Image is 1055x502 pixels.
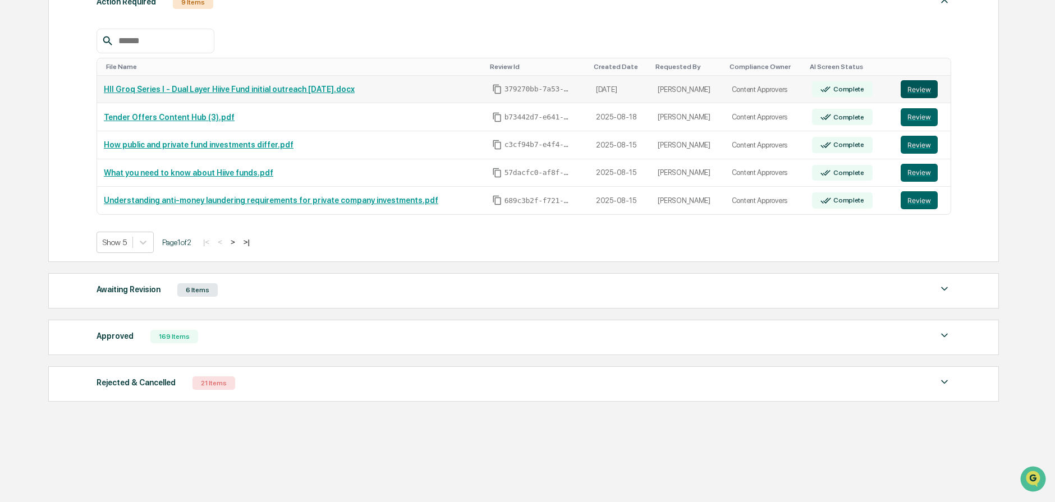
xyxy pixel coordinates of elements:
[492,112,502,122] span: Copy Id
[901,80,938,98] button: Review
[150,330,198,343] div: 169 Items
[901,136,943,154] a: Review
[725,103,806,131] td: Content Approvers
[11,164,20,173] div: 🔎
[79,190,136,199] a: Powered byPylon
[810,63,889,71] div: Toggle SortBy
[831,169,864,177] div: Complete
[504,196,572,205] span: 689c3b2f-f721-43d9-acbb-87360bc1cb55
[589,103,651,131] td: 2025-08-18
[938,375,951,389] img: caret
[589,131,651,159] td: 2025-08-15
[504,168,572,177] span: 57dacfc0-af8f-40ac-b1d4-848c6e3b2a1b
[901,80,943,98] a: Review
[589,76,651,104] td: [DATE]
[1019,465,1049,495] iframe: Open customer support
[655,63,720,71] div: Toggle SortBy
[11,24,204,42] p: How can we help?
[504,140,572,149] span: c3cf94b7-e4f4-4a11-bdb7-54460614abdc
[831,85,864,93] div: Complete
[831,113,864,121] div: Complete
[93,141,139,153] span: Attestations
[589,187,651,214] td: 2025-08-15
[97,375,176,390] div: Rejected & Cancelled
[177,283,218,297] div: 6 Items
[901,108,938,126] button: Review
[7,137,77,157] a: 🖐️Preclearance
[901,108,943,126] a: Review
[831,196,864,204] div: Complete
[589,159,651,187] td: 2025-08-15
[725,187,806,214] td: Content Approvers
[903,63,946,71] div: Toggle SortBy
[38,86,184,97] div: Start new chat
[901,191,938,209] button: Review
[651,187,724,214] td: [PERSON_NAME]
[104,168,273,177] a: What you need to know about Hiive funds.pdf
[7,158,75,178] a: 🔎Data Lookup
[651,131,724,159] td: [PERSON_NAME]
[831,141,864,149] div: Complete
[492,84,502,94] span: Copy Id
[104,196,438,205] a: Understanding anti-money laundering requirements for private company investments.pdf
[725,76,806,104] td: Content Approvers
[104,85,355,94] a: HII Groq Series I - Dual Layer Hiive Fund initial outreach [DATE].docx
[77,137,144,157] a: 🗄️Attestations
[97,282,160,297] div: Awaiting Revision
[725,131,806,159] td: Content Approvers
[504,85,572,94] span: 379270bb-7a53-48f3-b3c9-f450ac370f51
[725,159,806,187] td: Content Approvers
[227,237,238,247] button: >
[901,136,938,154] button: Review
[240,237,253,247] button: >|
[901,191,943,209] a: Review
[97,329,134,343] div: Approved
[490,63,585,71] div: Toggle SortBy
[492,140,502,150] span: Copy Id
[38,97,142,106] div: We're available if you need us!
[104,113,235,122] a: Tender Offers Content Hub (3).pdf
[104,140,293,149] a: How public and private fund investments differ.pdf
[492,168,502,178] span: Copy Id
[504,113,572,122] span: b73442d7-e641-4851-8d6e-dc565f8ffc0a
[22,141,72,153] span: Preclearance
[651,103,724,131] td: [PERSON_NAME]
[730,63,801,71] div: Toggle SortBy
[81,142,90,151] div: 🗄️
[938,329,951,342] img: caret
[651,76,724,104] td: [PERSON_NAME]
[29,51,185,63] input: Clear
[214,237,226,247] button: <
[200,237,213,247] button: |<
[106,63,481,71] div: Toggle SortBy
[11,86,31,106] img: 1746055101610-c473b297-6a78-478c-a979-82029cc54cd1
[162,238,191,247] span: Page 1 of 2
[938,282,951,296] img: caret
[492,195,502,205] span: Copy Id
[901,164,943,182] a: Review
[112,190,136,199] span: Pylon
[191,89,204,103] button: Start new chat
[192,376,235,390] div: 21 Items
[594,63,646,71] div: Toggle SortBy
[651,159,724,187] td: [PERSON_NAME]
[901,164,938,182] button: Review
[22,163,71,174] span: Data Lookup
[11,142,20,151] div: 🖐️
